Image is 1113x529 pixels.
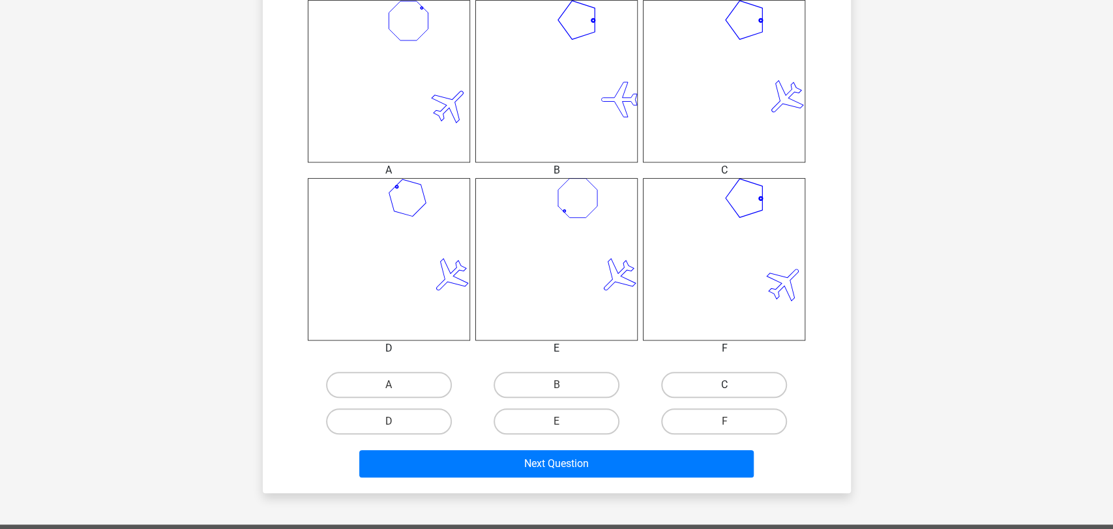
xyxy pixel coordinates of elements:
label: D [326,408,452,434]
label: C [661,372,787,398]
label: F [661,408,787,434]
div: B [466,162,647,178]
button: Next Question [359,450,754,477]
label: B [494,372,619,398]
div: F [633,340,815,356]
label: E [494,408,619,434]
label: A [326,372,452,398]
div: D [298,340,480,356]
div: E [466,340,647,356]
div: A [298,162,480,178]
div: C [633,162,815,178]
